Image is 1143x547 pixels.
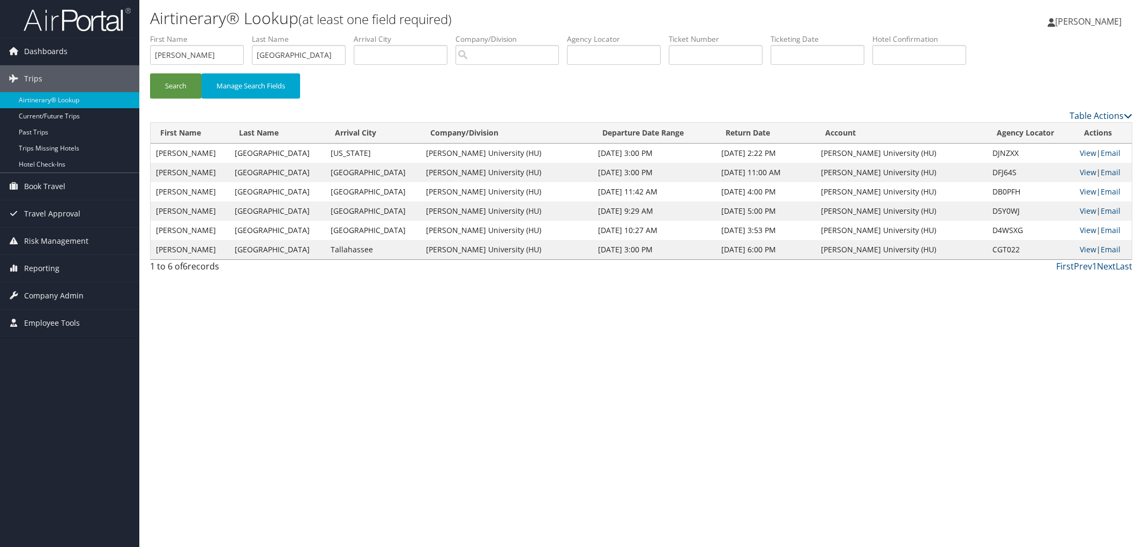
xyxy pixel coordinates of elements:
td: [DATE] 2:22 PM [716,144,815,163]
td: [US_STATE] [325,144,421,163]
a: Email [1101,225,1120,235]
td: [GEOGRAPHIC_DATA] [325,221,421,240]
a: Prev [1074,260,1092,272]
label: Last Name [252,34,354,44]
label: Ticketing Date [771,34,872,44]
td: [GEOGRAPHIC_DATA] [229,182,325,201]
td: [DATE] 5:00 PM [716,201,815,221]
td: [DATE] 4:00 PM [716,182,815,201]
a: View [1080,148,1096,158]
td: DB0PFH [987,182,1074,201]
td: D5Y0WJ [987,201,1074,221]
td: [DATE] 3:00 PM [593,163,716,182]
td: [DATE] 11:00 AM [716,163,815,182]
label: Ticket Number [669,34,771,44]
small: (at least one field required) [298,10,452,28]
td: [DATE] 6:00 PM [716,240,815,259]
td: [GEOGRAPHIC_DATA] [325,163,421,182]
span: Company Admin [24,282,84,309]
td: [GEOGRAPHIC_DATA] [229,221,325,240]
td: [PERSON_NAME] University (HU) [816,144,987,163]
td: DJNZXX [987,144,1074,163]
td: | [1074,240,1132,259]
td: [PERSON_NAME] University (HU) [816,182,987,201]
a: Email [1101,206,1120,216]
th: Company/Division [421,123,592,144]
span: Travel Approval [24,200,80,227]
td: [PERSON_NAME] [151,144,229,163]
td: [DATE] 10:27 AM [593,221,716,240]
td: [GEOGRAPHIC_DATA] [229,240,325,259]
span: Risk Management [24,228,88,254]
td: [GEOGRAPHIC_DATA] [229,144,325,163]
td: [DATE] 3:00 PM [593,144,716,163]
td: [PERSON_NAME] University (HU) [421,163,592,182]
td: [PERSON_NAME] [151,163,229,182]
td: [GEOGRAPHIC_DATA] [325,201,421,221]
a: [PERSON_NAME] [1048,5,1132,38]
td: | [1074,201,1132,221]
td: [GEOGRAPHIC_DATA] [229,201,325,221]
a: Email [1101,244,1120,254]
a: 1 [1092,260,1097,272]
label: First Name [150,34,252,44]
th: Agency Locator: activate to sort column ascending [987,123,1074,144]
td: [PERSON_NAME] [151,182,229,201]
td: [PERSON_NAME] University (HU) [421,144,592,163]
td: [DATE] 11:42 AM [593,182,716,201]
label: Hotel Confirmation [872,34,974,44]
td: [PERSON_NAME] University (HU) [816,163,987,182]
button: Manage Search Fields [201,73,300,99]
td: [PERSON_NAME] University (HU) [816,240,987,259]
span: 6 [183,260,188,272]
td: [PERSON_NAME] [151,221,229,240]
a: View [1080,167,1096,177]
a: Next [1097,260,1116,272]
label: Company/Division [455,34,567,44]
td: [PERSON_NAME] University (HU) [816,221,987,240]
h1: Airtinerary® Lookup [150,7,805,29]
a: Email [1101,167,1120,177]
a: Email [1101,186,1120,197]
span: [PERSON_NAME] [1055,16,1122,27]
label: Arrival City [354,34,455,44]
td: | [1074,144,1132,163]
label: Agency Locator [567,34,669,44]
td: [DATE] 9:29 AM [593,201,716,221]
a: First [1056,260,1074,272]
a: View [1080,244,1096,254]
a: View [1080,206,1096,216]
span: Book Travel [24,173,65,200]
th: Actions [1074,123,1132,144]
a: Last [1116,260,1132,272]
td: | [1074,221,1132,240]
span: Dashboards [24,38,68,65]
span: Reporting [24,255,59,282]
td: Tallahassee [325,240,421,259]
td: [PERSON_NAME] [151,240,229,259]
a: View [1080,186,1096,197]
th: Last Name: activate to sort column ascending [229,123,325,144]
td: [PERSON_NAME] University (HU) [816,201,987,221]
a: Email [1101,148,1120,158]
td: [DATE] 3:53 PM [716,221,815,240]
th: Return Date: activate to sort column ascending [716,123,815,144]
td: DFJ64S [987,163,1074,182]
td: D4WSXG [987,221,1074,240]
td: | [1074,163,1132,182]
span: Employee Tools [24,310,80,336]
td: | [1074,182,1132,201]
td: [PERSON_NAME] [151,201,229,221]
td: CGT022 [987,240,1074,259]
td: [DATE] 3:00 PM [593,240,716,259]
th: First Name: activate to sort column ascending [151,123,229,144]
td: [PERSON_NAME] University (HU) [421,182,592,201]
td: [GEOGRAPHIC_DATA] [229,163,325,182]
img: airportal-logo.png [24,7,131,32]
td: [PERSON_NAME] University (HU) [421,201,592,221]
th: Arrival City: activate to sort column ascending [325,123,421,144]
button: Search [150,73,201,99]
span: Trips [24,65,42,92]
td: [GEOGRAPHIC_DATA] [325,182,421,201]
a: Table Actions [1070,110,1132,122]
